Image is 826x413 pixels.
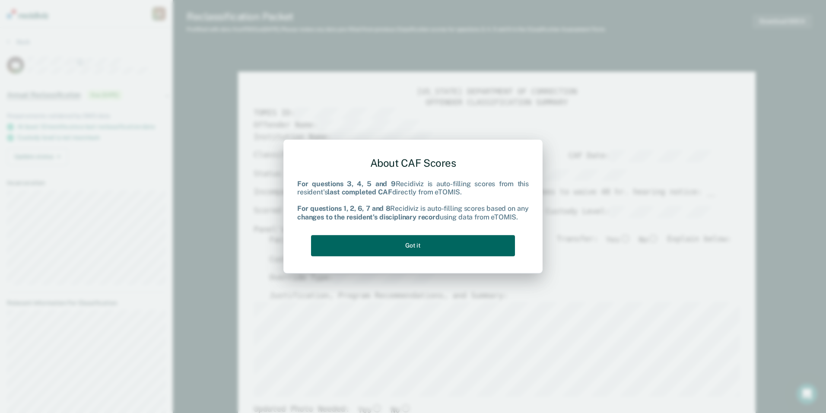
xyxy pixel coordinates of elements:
b: For questions 1, 2, 6, 7 and 8 [297,205,390,213]
div: About CAF Scores [297,150,529,176]
button: Got it [311,235,515,256]
b: For questions 3, 4, 5 and 9 [297,180,396,188]
b: changes to the resident's disciplinary record [297,213,440,221]
div: Recidiviz is auto-filling scores from this resident's directly from eTOMIS. Recidiviz is auto-fil... [297,180,529,221]
b: last completed CAF [327,188,392,196]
